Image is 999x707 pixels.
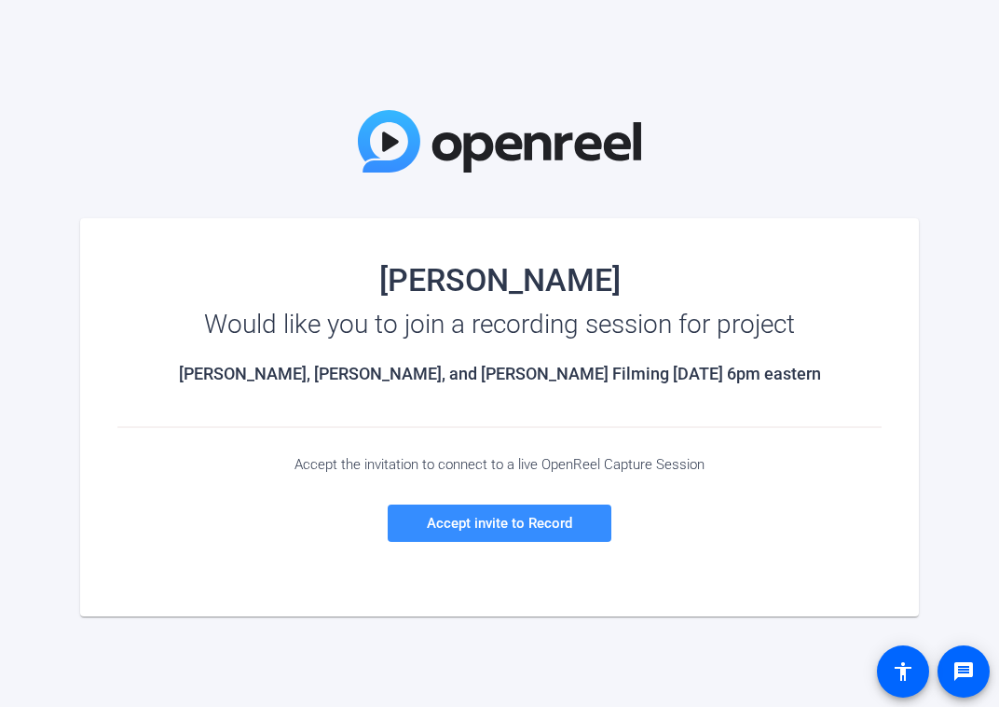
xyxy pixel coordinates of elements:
mat-icon: accessibility [892,660,914,683]
span: Accept invite to Record [427,515,572,532]
div: Accept the invitation to connect to a live OpenReel Capture Session [117,456,882,473]
a: Accept invite to Record [388,505,611,542]
div: Would like you to join a recording session for project [117,310,882,340]
div: [PERSON_NAME] [117,265,882,295]
h2: [PERSON_NAME], [PERSON_NAME], and [PERSON_NAME] Filming [DATE] 6pm eastern [117,364,882,384]
mat-icon: message [952,660,975,683]
img: OpenReel Logo [358,110,641,173]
